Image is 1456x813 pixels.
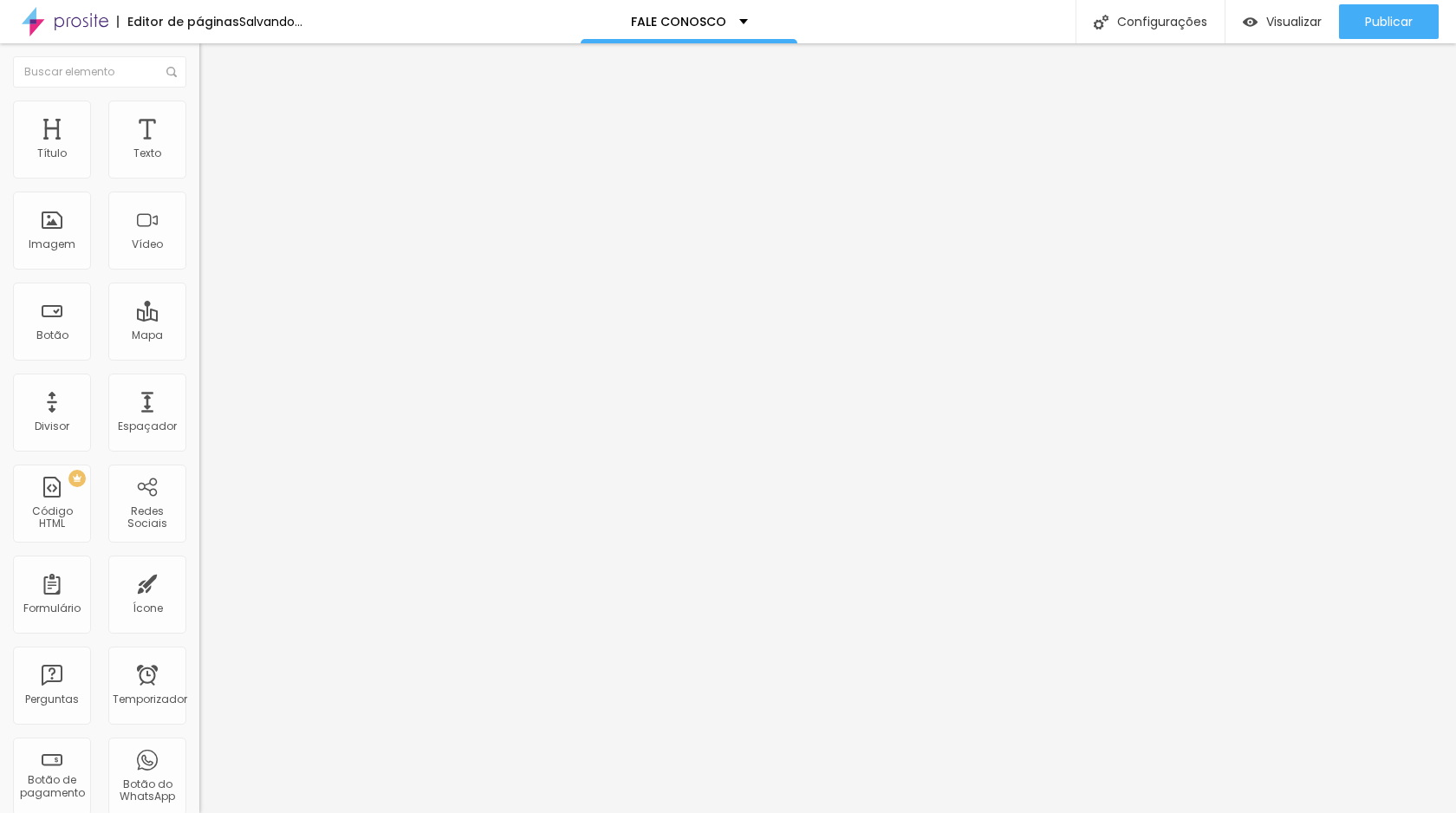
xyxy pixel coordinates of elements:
font: Vídeo [132,237,163,251]
img: Ícone [166,67,177,77]
font: Espaçador [118,419,177,433]
img: Ícone [1094,15,1108,29]
font: Título [37,146,67,160]
input: Buscar elemento [13,56,186,88]
font: Perguntas [25,692,79,706]
font: Botão de pagamento [20,772,85,799]
font: FALE CONOSCO [631,13,726,30]
font: Formulário [23,601,81,615]
font: Publicar [1365,13,1413,30]
font: Ícone [133,601,163,615]
font: Botão [36,328,68,342]
button: Publicar [1339,4,1439,39]
font: Redes Sociais [127,504,167,530]
font: Editor de páginas [127,13,239,30]
font: Visualizar [1266,13,1322,30]
img: view-1.svg [1243,15,1258,29]
button: Visualizar [1225,4,1339,39]
font: Código HTML [32,504,73,530]
font: Texto [133,146,161,160]
font: Imagem [29,237,75,251]
div: Salvando... [239,16,302,28]
font: Botão do WhatsApp [120,777,175,803]
font: Temporizador [113,692,187,706]
iframe: Editor [199,43,1456,813]
font: Divisor [35,419,69,433]
font: Mapa [132,328,163,342]
font: Configurações [1117,13,1207,30]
